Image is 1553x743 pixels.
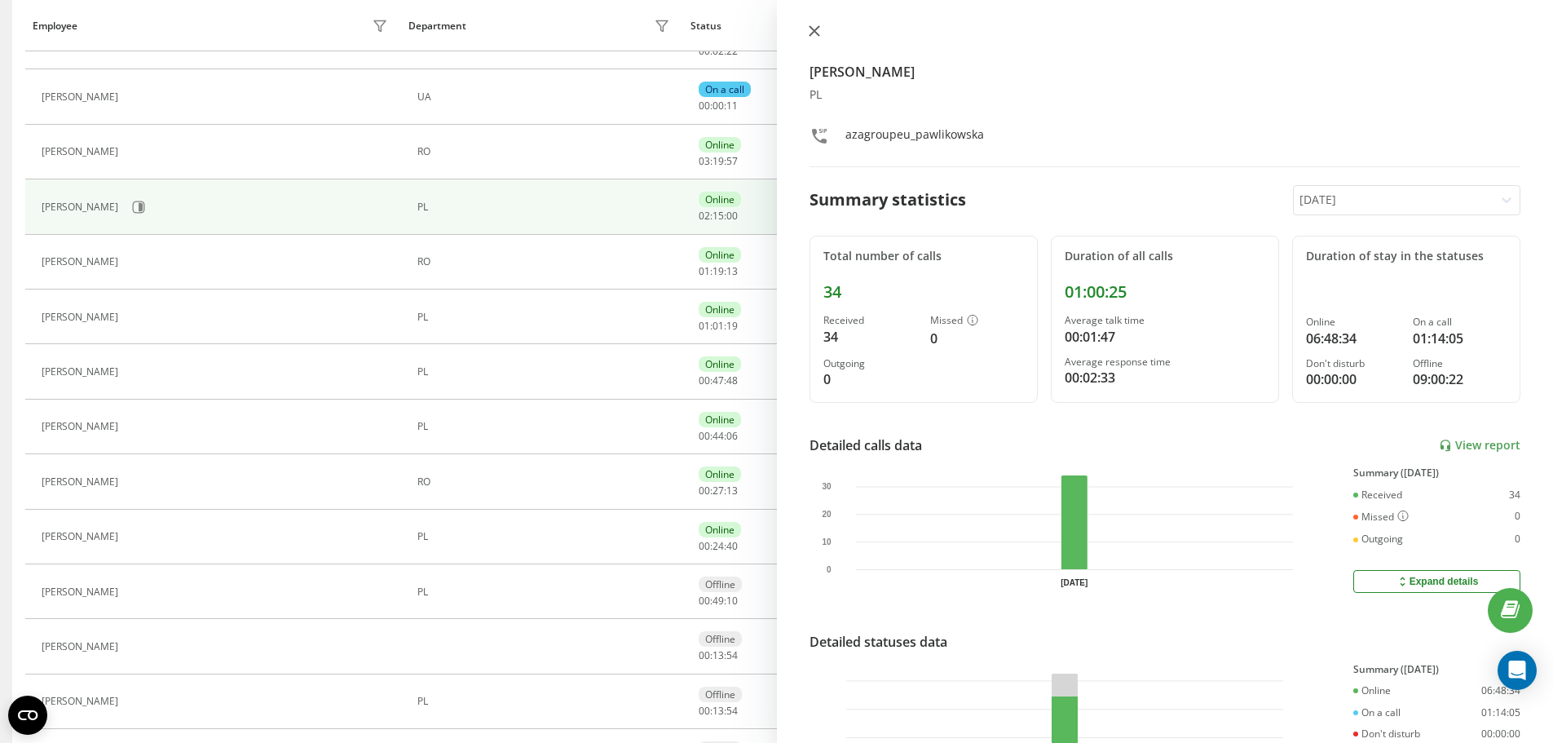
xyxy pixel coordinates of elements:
[713,484,724,498] span: 27
[417,696,674,707] div: PL
[1353,533,1403,545] div: Outgoing
[42,146,122,157] div: [PERSON_NAME]
[8,696,47,735] button: Open CMP widget
[699,100,738,112] div: : :
[726,374,738,387] span: 48
[1481,685,1520,697] div: 06:48:34
[42,201,122,213] div: [PERSON_NAME]
[1413,329,1507,348] div: 01:14:05
[699,209,710,223] span: 02
[699,321,738,332] div: : :
[1065,282,1265,302] div: 01:00:25
[699,154,710,168] span: 03
[823,250,1024,263] div: Total number of calls
[690,20,721,32] div: Status
[810,62,1521,82] h4: [PERSON_NAME]
[42,366,122,378] div: [PERSON_NAME]
[699,429,710,443] span: 00
[1065,368,1265,387] div: 00:02:33
[810,188,966,212] div: Summary statistics
[822,537,832,546] text: 10
[810,88,1521,102] div: PL
[699,302,741,317] div: Online
[699,541,738,552] div: : :
[1306,316,1400,328] div: Online
[1439,439,1520,453] a: View report
[42,312,122,323] div: [PERSON_NAME]
[1515,511,1520,524] div: 0
[713,154,724,168] span: 19
[417,476,674,488] div: RO
[1065,250,1265,263] div: Duration of all calls
[726,648,738,662] span: 54
[713,319,724,333] span: 01
[699,650,738,661] div: : :
[713,374,724,387] span: 47
[699,648,710,662] span: 00
[810,632,947,652] div: Detailed statuses data
[699,264,710,278] span: 01
[845,126,984,150] div: azagroupeu_pawlikowska
[699,374,710,387] span: 00
[699,192,741,207] div: Online
[699,375,738,387] div: : :
[726,154,738,168] span: 57
[699,137,741,153] div: Online
[42,91,122,103] div: [PERSON_NAME]
[417,256,674,268] div: RO
[417,146,674,157] div: RO
[726,264,738,278] span: 13
[713,429,724,443] span: 44
[699,704,710,718] span: 00
[726,704,738,718] span: 54
[699,210,738,222] div: : :
[699,319,710,333] span: 01
[699,156,738,167] div: : :
[1498,651,1537,690] div: Open Intercom Messenger
[699,522,741,537] div: Online
[417,586,674,598] div: PL
[1061,578,1088,587] text: [DATE]
[699,484,710,498] span: 00
[726,209,738,223] span: 00
[1413,316,1507,328] div: On a call
[699,431,738,442] div: : :
[713,209,724,223] span: 15
[699,577,742,592] div: Offline
[726,539,738,553] span: 40
[699,485,738,497] div: : :
[823,327,917,347] div: 34
[1481,728,1520,740] div: 00:00:00
[408,20,466,32] div: Department
[417,531,674,542] div: PL
[699,82,751,97] div: On a call
[1353,467,1520,479] div: Summary ([DATE])
[726,594,738,608] span: 10
[1515,533,1520,545] div: 0
[42,256,122,268] div: [PERSON_NAME]
[699,705,738,717] div: : :
[823,358,917,369] div: Outgoing
[1413,358,1507,369] div: Offline
[1306,358,1400,369] div: Don't disturb
[713,264,724,278] span: 19
[417,366,674,378] div: PL
[699,594,710,608] span: 00
[1065,327,1265,347] div: 00:01:47
[810,436,922,455] div: Detailed calls data
[1396,575,1479,588] div: Expand details
[699,631,742,647] div: Offline
[699,467,741,482] div: Online
[699,46,738,57] div: : :
[33,20,77,32] div: Employee
[42,421,122,432] div: [PERSON_NAME]
[1065,315,1265,326] div: Average talk time
[699,412,741,427] div: Online
[417,201,674,213] div: PL
[1413,369,1507,389] div: 09:00:22
[822,510,832,519] text: 20
[417,91,674,103] div: UA
[713,648,724,662] span: 13
[699,595,738,607] div: : :
[1306,369,1400,389] div: 00:00:00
